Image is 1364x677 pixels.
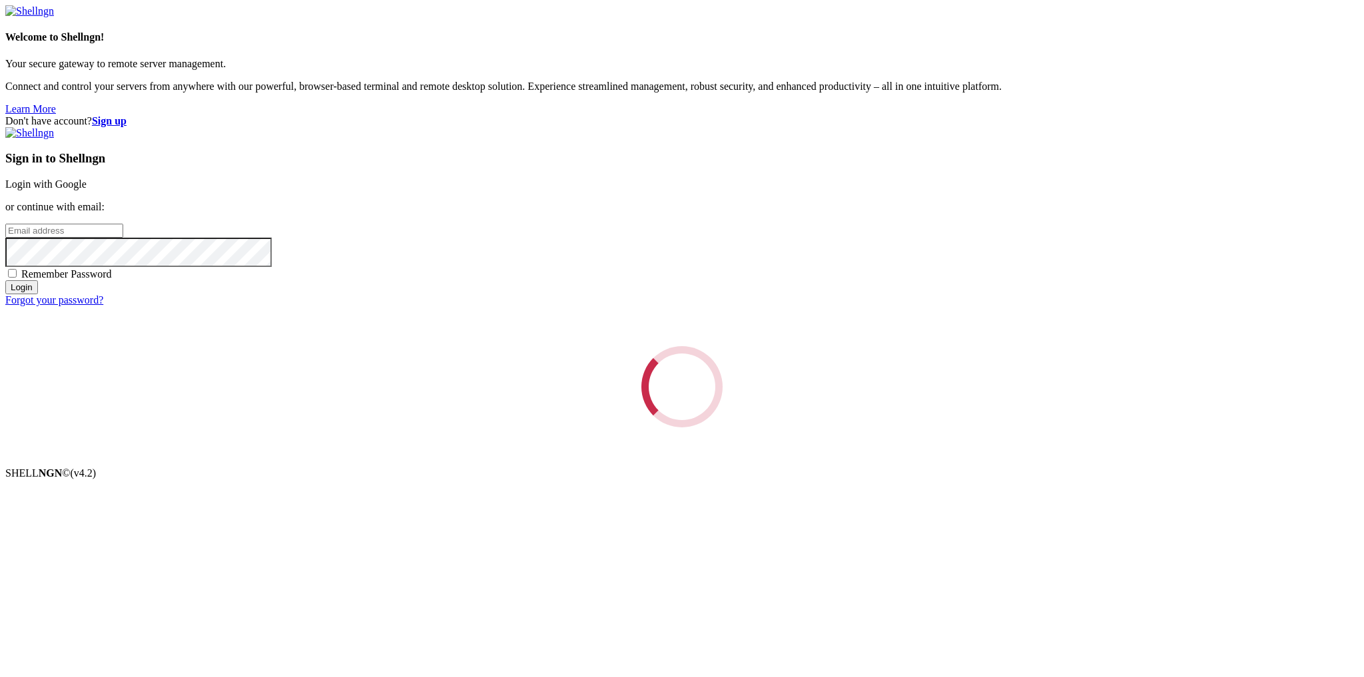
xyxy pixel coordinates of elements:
[92,115,127,126] a: Sign up
[5,224,123,238] input: Email address
[5,5,54,17] img: Shellngn
[39,467,63,479] b: NGN
[5,201,1359,213] p: or continue with email:
[5,103,56,114] a: Learn More
[5,151,1359,166] h3: Sign in to Shellngn
[5,81,1359,93] p: Connect and control your servers from anywhere with our powerful, browser-based terminal and remo...
[5,58,1359,70] p: Your secure gateway to remote server management.
[5,115,1359,127] div: Don't have account?
[5,31,1359,43] h4: Welcome to Shellngn!
[5,467,96,479] span: SHELL ©
[5,178,87,190] a: Login with Google
[5,294,103,306] a: Forgot your password?
[71,467,97,479] span: 4.2.0
[5,127,54,139] img: Shellngn
[5,280,38,294] input: Login
[637,342,726,431] div: Loading...
[21,268,112,280] span: Remember Password
[8,269,17,278] input: Remember Password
